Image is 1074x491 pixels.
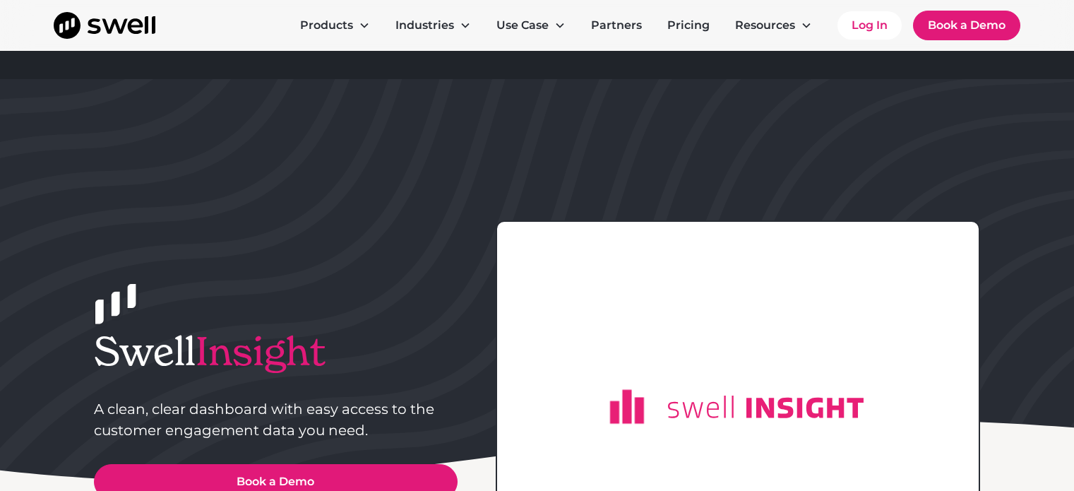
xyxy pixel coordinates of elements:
a: Book a Demo [913,11,1020,40]
div: Industries [395,17,454,34]
span: Insight [196,326,326,377]
div: Products [300,17,353,34]
div: Use Case [496,17,549,34]
a: Log In [837,11,902,40]
div: Resources [724,11,823,40]
div: Products [289,11,381,40]
a: home [54,12,155,39]
h1: Swell [94,328,458,375]
a: Partners [580,11,653,40]
div: Industries [384,11,482,40]
div: Resources [735,17,795,34]
a: Pricing [656,11,721,40]
p: A clean, clear dashboard with easy access to the customer engagement data you need. [94,398,458,441]
div: Use Case [485,11,577,40]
